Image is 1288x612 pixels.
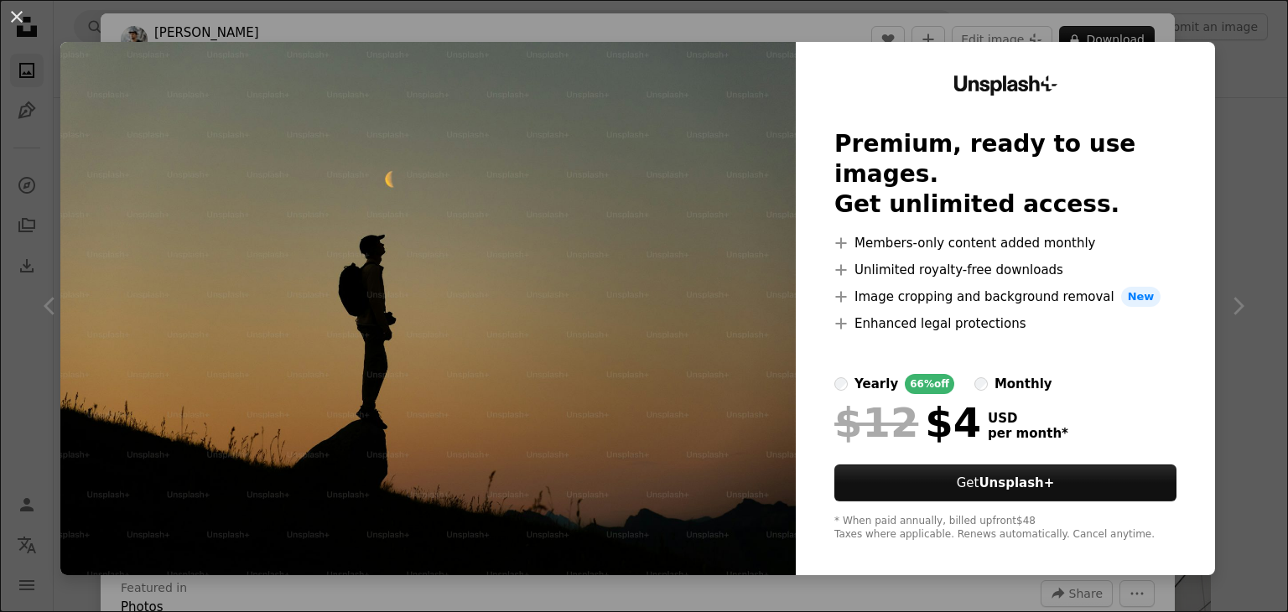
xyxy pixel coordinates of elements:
span: $12 [834,401,918,444]
span: per month * [988,426,1068,441]
li: Members-only content added monthly [834,233,1176,253]
input: monthly [974,377,988,391]
li: Image cropping and background removal [834,287,1176,307]
span: USD [988,411,1068,426]
button: GetUnsplash+ [834,464,1176,501]
input: yearly66%off [834,377,848,391]
span: New [1121,287,1161,307]
div: $4 [834,401,981,444]
li: Enhanced legal protections [834,314,1176,334]
div: 66% off [905,374,954,394]
strong: Unsplash+ [979,475,1054,490]
div: yearly [854,374,898,394]
div: monthly [995,374,1052,394]
div: * When paid annually, billed upfront $48 Taxes where applicable. Renews automatically. Cancel any... [834,515,1176,542]
h2: Premium, ready to use images. Get unlimited access. [834,129,1176,220]
li: Unlimited royalty-free downloads [834,260,1176,280]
